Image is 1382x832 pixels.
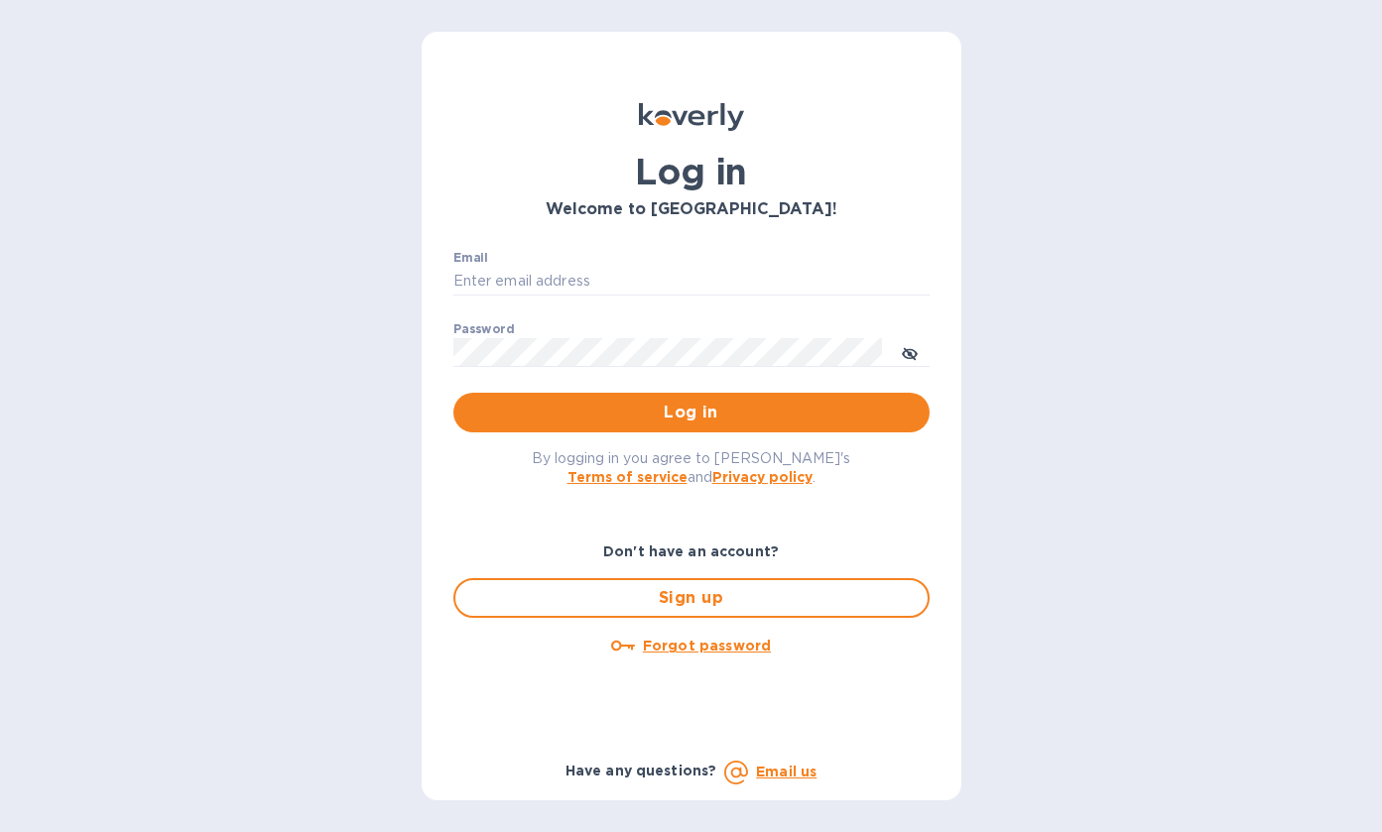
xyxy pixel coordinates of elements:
[453,200,930,219] h3: Welcome to [GEOGRAPHIC_DATA]!
[469,401,914,424] span: Log in
[453,252,488,264] label: Email
[890,332,930,372] button: toggle password visibility
[453,267,930,297] input: Enter email address
[453,323,514,335] label: Password
[603,543,779,559] b: Don't have an account?
[453,393,930,432] button: Log in
[532,450,850,485] span: By logging in you agree to [PERSON_NAME]'s and .
[643,638,771,654] u: Forgot password
[453,151,930,192] h1: Log in
[567,469,688,485] a: Terms of service
[471,586,912,610] span: Sign up
[756,764,817,779] a: Email us
[453,578,930,618] button: Sign up
[712,469,813,485] a: Privacy policy
[639,103,744,131] img: Koverly
[565,763,717,778] b: Have any questions?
